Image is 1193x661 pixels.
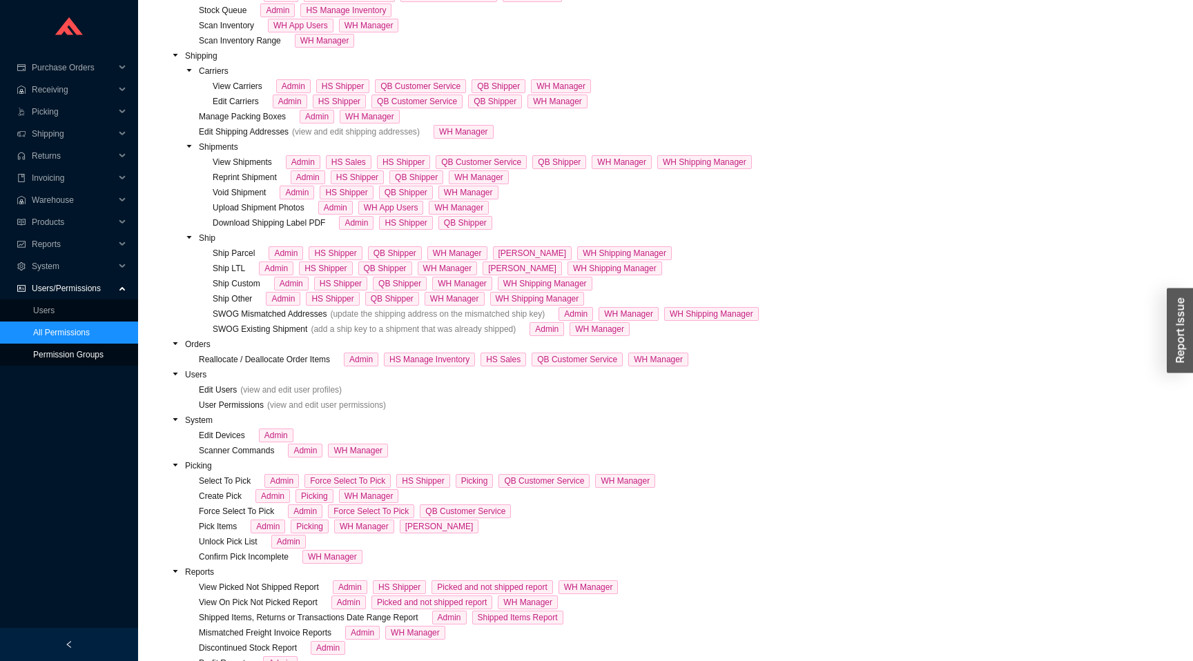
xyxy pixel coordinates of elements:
span: Force Select To Pick [304,474,391,488]
span: View On Pick Not Picked Report [199,598,563,607]
span: credit-card [17,63,26,72]
span: HS Shipper [316,79,369,93]
span: WH Manager [449,170,509,184]
span: ( view and edit user permissions ) [267,400,386,410]
span: Edit Shipping Addresses [199,127,499,137]
span: WH Shipping Manager [568,262,662,275]
span: WH Manager [302,550,362,564]
a: Permission Groups [33,350,104,359]
span: Manage Packing Boxes [199,112,405,121]
span: Confirm Pick Incomplete [199,552,368,562]
span: QB Shipper [373,277,427,290]
span: Users [182,368,209,382]
span: Create Pick [199,491,404,501]
span: QB Shipper [472,79,525,93]
span: Admin [291,170,325,184]
span: Admin [344,353,378,366]
span: Shipping [182,49,220,63]
span: QB Shipper [368,246,422,260]
span: HS Manage Inventory [300,3,391,17]
span: Admin [260,3,295,17]
span: Force Select To Pick [328,504,414,518]
span: ( update the shipping address on the mismatched ship key ) [330,309,545,319]
span: WH Manager [628,353,688,366]
span: idcard [17,284,26,293]
span: Picking [185,461,212,471]
span: Admin [318,201,353,215]
span: WH Manager [559,580,619,594]
span: Admin [311,641,345,655]
span: Ship Parcel [213,248,677,258]
span: Scan Inventory [199,21,404,30]
span: Admin [259,262,293,275]
span: View Shipments [213,157,757,167]
span: Warehouse [32,189,115,211]
span: Admin [274,277,309,290]
span: Edit Carriers [213,97,593,106]
span: HS Shipper [320,186,373,199]
span: Scanner Commands [199,446,394,455]
span: caret-down [186,143,193,150]
span: Reports [182,565,217,579]
span: WH Manager [432,277,492,290]
span: Reallocate / Deallocate Order Items [199,355,694,364]
span: Admin [288,444,322,457]
span: HS Shipper [306,292,359,306]
span: Admin [559,307,593,321]
span: Admin [345,626,380,640]
span: [PERSON_NAME] [493,246,572,260]
span: Admin [264,474,299,488]
span: Edit Users [199,385,342,395]
span: Reports [185,567,214,577]
span: Picking [32,101,115,123]
span: QB Shipper [438,216,492,230]
span: QB Shipper [379,186,433,199]
span: caret-down [172,52,179,59]
span: WH Manager [328,444,388,457]
span: System [185,415,213,425]
span: Users [185,370,206,379]
span: HS Shipper [314,277,367,290]
span: ( add a ship key to a shipment that was already shipped ) [311,324,516,334]
span: Picked and not shipped report [431,580,552,594]
span: [PERSON_NAME] [483,262,562,275]
span: WH Manager [498,595,558,609]
span: Carriers [199,66,229,76]
span: View Picked Not Shipped Report [199,582,623,592]
span: Receiving [32,79,115,101]
span: customer-service [17,152,26,160]
span: System [182,413,215,427]
span: WH Shipping Manager [664,307,759,321]
span: caret-down [172,416,179,423]
span: HS Shipper [396,474,449,488]
span: WH Manager [434,125,494,139]
span: Shipments [199,142,238,152]
span: Picking [295,489,333,503]
span: setting [17,262,26,270]
span: read [17,218,26,226]
span: SWOG Mismatched Addresses [213,309,764,319]
span: Admin [432,611,467,624]
span: [PERSON_NAME] [400,520,479,533]
span: Admin [339,216,374,230]
span: WH Manager [570,322,630,336]
span: WH Manager [592,155,652,169]
span: WH Manager [425,292,485,306]
span: Reprint Shipment [213,172,514,182]
span: QB Customer Service [532,353,623,366]
span: WH Manager [427,246,487,260]
span: Carriers [196,64,231,78]
span: WH Manager [438,186,498,199]
span: Stock Queue [199,6,397,15]
span: Admin [273,95,307,108]
span: QB Customer Service [436,155,527,169]
span: QB Customer Service [371,95,463,108]
span: fund [17,240,26,248]
span: WH App Users [268,19,333,32]
span: Picking [291,520,329,533]
span: WH Manager [418,262,478,275]
span: Returns [32,145,115,167]
span: Ship [196,231,218,245]
span: HS Shipper [313,95,366,108]
span: WH Manager [527,95,588,108]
